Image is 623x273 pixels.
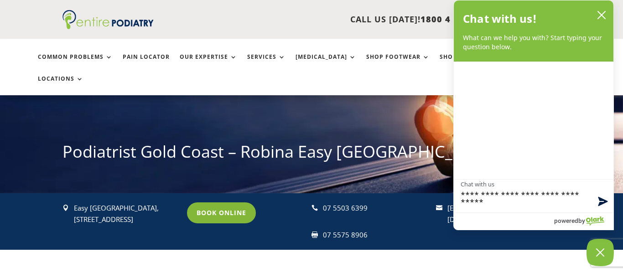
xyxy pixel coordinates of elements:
[461,180,494,187] label: Chat with us
[447,203,504,224] a: [EMAIL_ADDRESS][DOMAIN_NAME]
[38,54,113,73] a: Common Problems
[454,62,613,180] div: chat
[38,76,83,95] a: Locations
[436,205,442,211] span: 
[440,54,503,73] a: Shop Foot Care
[578,215,585,227] span: by
[296,54,356,73] a: [MEDICAL_DATA]
[187,202,256,223] a: Book Online
[591,191,613,212] button: Send message
[62,22,154,31] a: Entire Podiatry
[421,14,485,25] span: 1800 4 ENTIRE
[587,239,614,266] button: Close Chatbox
[323,202,429,214] div: 07 5503 6399
[311,205,318,211] span: 
[463,10,537,28] h2: Chat with us!
[123,54,170,73] a: Pain Locator
[463,33,604,52] p: What can we help you with? Start typing your question below.
[247,54,286,73] a: Services
[62,10,154,29] img: logo (1)
[366,54,430,73] a: Shop Footwear
[323,229,429,241] div: 07 5575 8906
[74,202,180,226] p: Easy [GEOGRAPHIC_DATA], [STREET_ADDRESS]
[62,205,69,211] span: 
[554,213,613,230] a: Powered by Olark
[176,14,485,26] p: CALL US [DATE]!
[62,140,561,168] h1: Podiatrist Gold Coast – Robina Easy [GEOGRAPHIC_DATA]
[180,54,237,73] a: Our Expertise
[311,232,318,238] span: 
[594,8,609,22] button: close chatbox
[554,215,578,227] span: powered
